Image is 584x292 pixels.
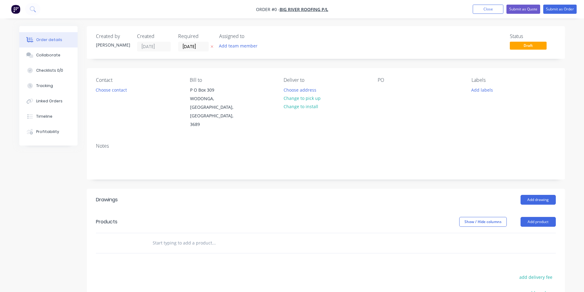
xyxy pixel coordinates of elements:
button: Show / Hide columns [459,217,507,227]
button: Checklists 0/0 [19,63,78,78]
button: Collaborate [19,47,78,63]
div: Deliver to [284,77,368,83]
div: Assigned to [219,33,281,39]
button: add delivery fee [516,273,556,281]
button: Change to pick up [280,94,324,102]
div: Required [178,33,212,39]
button: Close [473,5,503,14]
button: Add drawing [521,195,556,205]
div: Labels [471,77,555,83]
button: Submit as Quote [506,5,540,14]
button: Order details [19,32,78,47]
button: Add team member [216,42,261,50]
div: Status [510,33,556,39]
div: [PERSON_NAME] [96,42,130,48]
div: Order details [36,37,62,43]
div: Notes [96,143,556,149]
button: Submit as Order [543,5,577,14]
div: Contact [96,77,180,83]
div: Drawings [96,196,118,203]
div: PO [378,77,462,83]
div: Linked Orders [36,98,63,104]
button: Tracking [19,78,78,93]
button: Choose contact [92,85,130,94]
button: Linked Orders [19,93,78,109]
button: Add team member [219,42,261,50]
div: Created by [96,33,130,39]
button: Add product [521,217,556,227]
div: P O Box 309 [190,86,241,94]
div: Collaborate [36,52,60,58]
div: Profitability [36,129,59,135]
button: Choose address [280,85,319,94]
button: Profitability [19,124,78,139]
div: Bill to [190,77,274,83]
a: Big River Roofing P/L [280,6,328,12]
span: Draft [510,42,547,49]
div: Timeline [36,114,52,119]
div: WODONGA, [GEOGRAPHIC_DATA], [GEOGRAPHIC_DATA], 3689 [190,94,241,129]
div: Products [96,218,117,226]
span: Order #0 - [256,6,280,12]
div: Checklists 0/0 [36,68,63,73]
div: Tracking [36,83,53,89]
button: Add labels [468,85,496,94]
button: Timeline [19,109,78,124]
input: Start typing to add a product... [152,237,275,249]
img: Factory [11,5,20,14]
div: P O Box 309WODONGA, [GEOGRAPHIC_DATA], [GEOGRAPHIC_DATA], 3689 [185,85,246,129]
div: Created [137,33,171,39]
button: Change to install [280,102,321,111]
